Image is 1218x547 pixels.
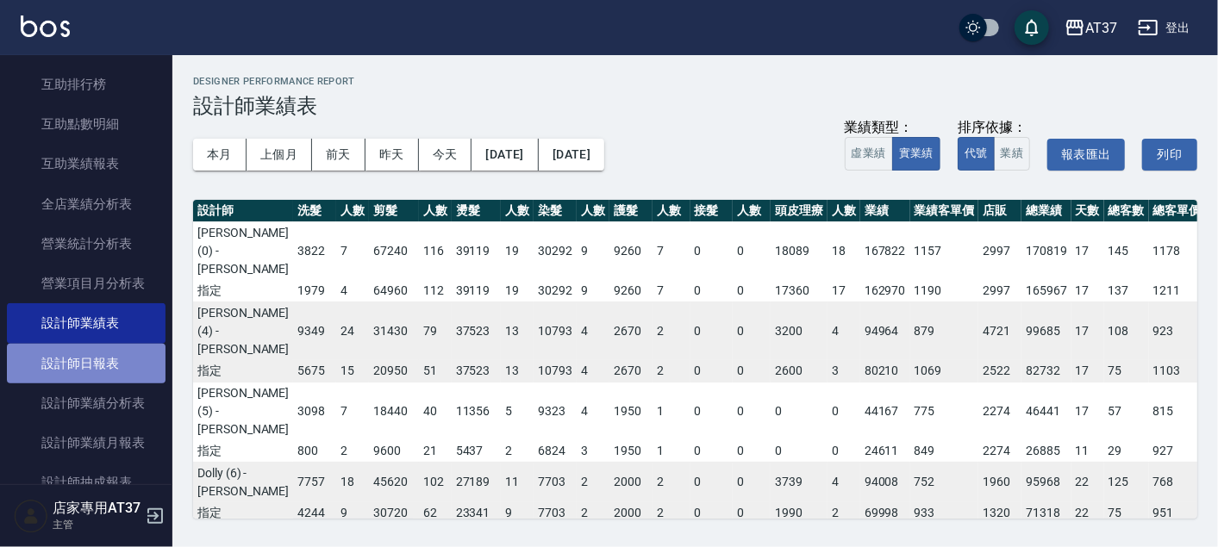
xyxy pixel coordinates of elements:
[193,76,1197,87] h2: Designer Performance Report
[733,382,771,440] td: 0
[860,200,910,222] th: 業績
[539,139,604,171] button: [DATE]
[577,360,609,382] td: 4
[1104,221,1149,280] td: 145
[7,303,166,343] a: 設計師業績表
[193,94,1197,118] h3: 設計師業績表
[1071,440,1104,463] td: 11
[828,382,860,440] td: 0
[577,462,609,502] td: 2
[534,382,577,440] td: 9323
[653,360,690,382] td: 2
[609,462,653,502] td: 2000
[653,440,690,463] td: 1
[892,137,940,171] button: 實業績
[419,440,452,463] td: 21
[577,301,609,360] td: 4
[828,200,860,222] th: 人數
[501,382,534,440] td: 5
[336,280,369,302] td: 4
[978,502,1021,525] td: 1320
[1047,139,1125,171] button: 報表匯出
[419,382,452,440] td: 40
[653,221,690,280] td: 7
[534,280,577,302] td: 30292
[501,221,534,280] td: 19
[771,221,828,280] td: 18089
[14,499,48,533] img: Person
[1104,382,1149,440] td: 57
[733,440,771,463] td: 0
[910,360,979,382] td: 1069
[577,280,609,302] td: 9
[860,462,910,502] td: 94008
[828,301,860,360] td: 4
[7,264,166,303] a: 營業項目月分析表
[771,462,828,502] td: 3739
[1104,301,1149,360] td: 108
[1021,200,1071,222] th: 總業績
[501,462,534,502] td: 11
[7,144,166,183] a: 互助業績報表
[419,462,452,502] td: 102
[860,502,910,525] td: 69998
[1104,462,1149,502] td: 125
[336,382,369,440] td: 7
[978,382,1021,440] td: 2274
[452,462,502,502] td: 27189
[771,200,828,222] th: 頭皮理療
[1104,440,1149,463] td: 29
[452,280,502,302] td: 39119
[1149,382,1206,440] td: 815
[690,360,734,382] td: 0
[1021,440,1071,463] td: 26885
[653,462,690,502] td: 2
[1071,382,1104,440] td: 17
[609,360,653,382] td: 2670
[7,423,166,463] a: 設計師業績月報表
[452,502,502,525] td: 23341
[1071,301,1104,360] td: 17
[860,382,910,440] td: 44167
[978,440,1021,463] td: 2274
[1021,462,1071,502] td: 95968
[501,440,534,463] td: 2
[733,280,771,302] td: 0
[452,360,502,382] td: 37523
[690,280,734,302] td: 0
[534,440,577,463] td: 6824
[1021,221,1071,280] td: 170819
[1021,301,1071,360] td: 99685
[1058,10,1124,46] button: AT37
[910,200,979,222] th: 業績客單價
[577,440,609,463] td: 3
[21,16,70,37] img: Logo
[336,462,369,502] td: 18
[653,280,690,302] td: 7
[828,221,860,280] td: 18
[845,137,893,171] button: 虛業績
[1021,360,1071,382] td: 82732
[690,440,734,463] td: 0
[733,301,771,360] td: 0
[910,440,979,463] td: 849
[978,200,1021,222] th: 店販
[1149,221,1206,280] td: 1178
[419,139,472,171] button: 今天
[1149,462,1206,502] td: 768
[910,462,979,502] td: 752
[577,502,609,525] td: 2
[293,462,336,502] td: 7757
[365,139,419,171] button: 昨天
[1149,200,1206,222] th: 總客單價
[501,502,534,525] td: 9
[690,502,734,525] td: 0
[7,184,166,224] a: 全店業績分析表
[733,462,771,502] td: 0
[419,200,452,222] th: 人數
[7,463,166,502] a: 設計師抽成報表
[534,221,577,280] td: 30292
[609,301,653,360] td: 2670
[1131,12,1197,44] button: 登出
[771,301,828,360] td: 3200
